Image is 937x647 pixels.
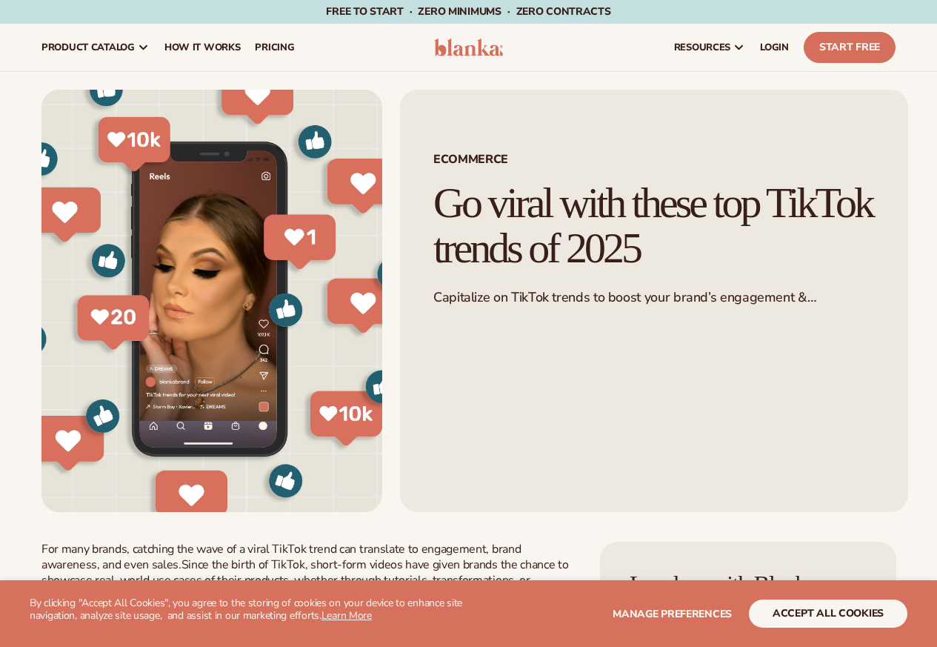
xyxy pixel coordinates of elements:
[753,24,796,71] a: LOGIN
[247,24,301,71] a: pricing
[326,4,610,19] span: Free to start · ZERO minimums · ZERO contracts
[41,541,521,573] span: For many brands, catching the wave of a viral TikTok trend can translate to engagement, brand awa...
[41,42,135,53] span: product catalog
[433,289,875,306] p: Capitalize on TikTok trends to boost your brand’s engagement & awareness.
[433,181,875,271] h1: Go viral with these top TikTok trends of 2025
[434,39,504,56] img: logo
[41,557,568,604] span: Since the birth of TikTok, short-form videos have given brands the chance to showcase real-world ...
[34,24,157,71] a: product catalog
[164,42,241,53] span: How It Works
[667,24,753,71] a: resources
[255,42,294,53] span: pricing
[749,600,907,628] button: accept all cookies
[41,90,382,512] img: Smartphone displaying a beauty-focused TikTok reel surrounded by like and reaction icons, emphasi...
[157,24,248,71] a: How It Works
[613,600,732,628] button: Manage preferences
[30,597,469,623] p: By clicking "Accept All Cookies", you agree to the storing of cookies on your device to enhance s...
[321,608,372,623] a: Learn More
[804,32,896,63] a: Start Free
[630,571,867,623] h4: Level up with Blanka Academy
[674,42,730,53] span: resources
[433,153,875,165] span: Ecommerce
[760,42,789,53] span: LOGIN
[613,607,732,621] span: Manage preferences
